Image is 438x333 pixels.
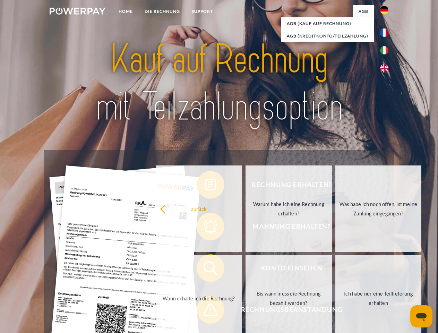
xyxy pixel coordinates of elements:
[340,289,418,308] div: Ich habe nur eine Teillieferung erhalten
[340,199,418,218] div: Was habe ich noch offen, ist meine Zahlung eingegangen?
[380,6,388,14] img: de
[353,5,374,18] a: agb
[186,5,219,18] a: SUPPORT
[281,17,374,30] a: AGB (Kauf auf Rechnung)
[113,5,139,18] a: Home
[160,293,238,303] div: Wann erhalte ich die Rechnung?
[160,204,238,213] div: zurück
[281,30,374,42] a: AGB (Kreditkonto/Teilzahlung)
[66,33,372,133] img: title-powerpay_de.svg
[380,46,388,54] img: it
[410,305,432,327] iframe: Schaltfläche zum Öffnen des Messaging-Fensters
[139,5,186,18] a: DIE RECHNUNG
[250,289,328,308] div: Bis wann muss die Rechnung bezahlt werden?
[380,28,388,37] img: fr
[380,64,388,72] img: en
[335,165,422,252] a: Was habe ich noch offen, ist meine Zahlung eingegangen?
[250,199,328,218] div: Warum habe ich eine Rechnung erhalten?
[50,8,105,15] img: logo-powerpay-white.svg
